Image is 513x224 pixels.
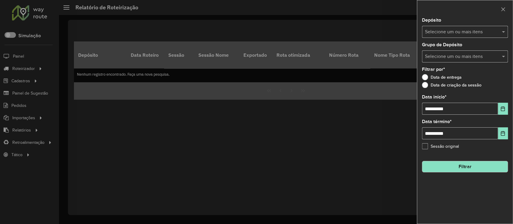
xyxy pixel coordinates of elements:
button: Filtrar [422,161,508,172]
label: Data início [422,93,447,101]
label: Filtrar por [422,66,445,73]
label: Depósito [422,17,441,24]
label: Sessão original [422,143,459,150]
label: Grupo de Depósito [422,41,462,48]
label: Data de criação da sessão [422,82,481,88]
button: Choose Date [498,127,508,139]
button: Choose Date [498,103,508,115]
label: Data de entrega [422,74,462,80]
label: Data término [422,118,452,125]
